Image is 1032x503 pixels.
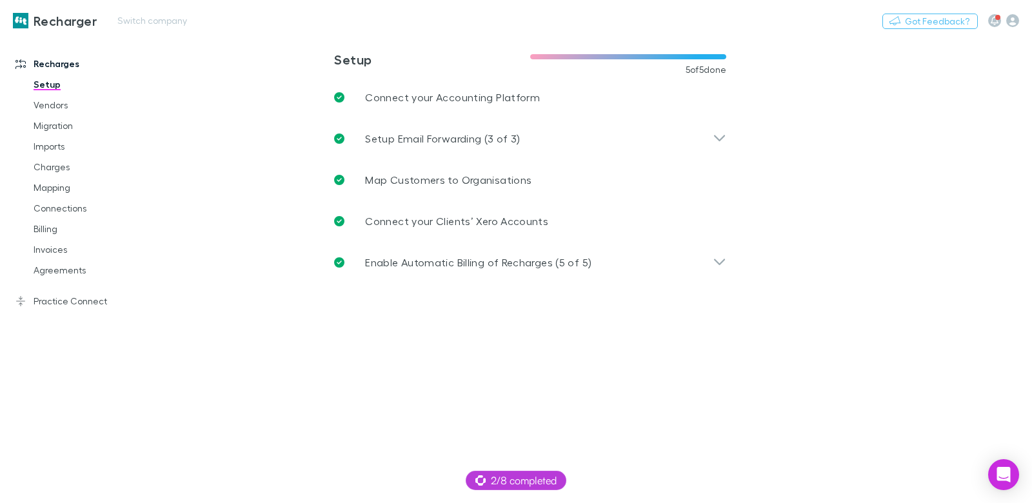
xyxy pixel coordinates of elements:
[686,64,727,75] span: 5 of 5 done
[5,5,104,36] a: Recharger
[988,459,1019,490] div: Open Intercom Messenger
[21,198,161,219] a: Connections
[324,242,737,283] div: Enable Automatic Billing of Recharges (5 of 5)
[324,118,737,159] div: Setup Email Forwarding (3 of 3)
[882,14,978,29] button: Got Feedback?
[334,52,530,67] h3: Setup
[3,291,161,311] a: Practice Connect
[21,74,161,95] a: Setup
[34,13,97,28] h3: Recharger
[365,172,531,188] p: Map Customers to Organisations
[13,13,28,28] img: Recharger's Logo
[324,159,737,201] a: Map Customers to Organisations
[365,213,548,229] p: Connect your Clients’ Xero Accounts
[365,131,520,146] p: Setup Email Forwarding (3 of 3)
[365,90,540,105] p: Connect your Accounting Platform
[21,157,161,177] a: Charges
[21,95,161,115] a: Vendors
[21,260,161,281] a: Agreements
[21,136,161,157] a: Imports
[324,77,737,118] a: Connect your Accounting Platform
[21,177,161,198] a: Mapping
[365,255,591,270] p: Enable Automatic Billing of Recharges (5 of 5)
[3,54,161,74] a: Recharges
[110,13,195,28] button: Switch company
[21,115,161,136] a: Migration
[324,201,737,242] a: Connect your Clients’ Xero Accounts
[21,239,161,260] a: Invoices
[21,219,161,239] a: Billing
